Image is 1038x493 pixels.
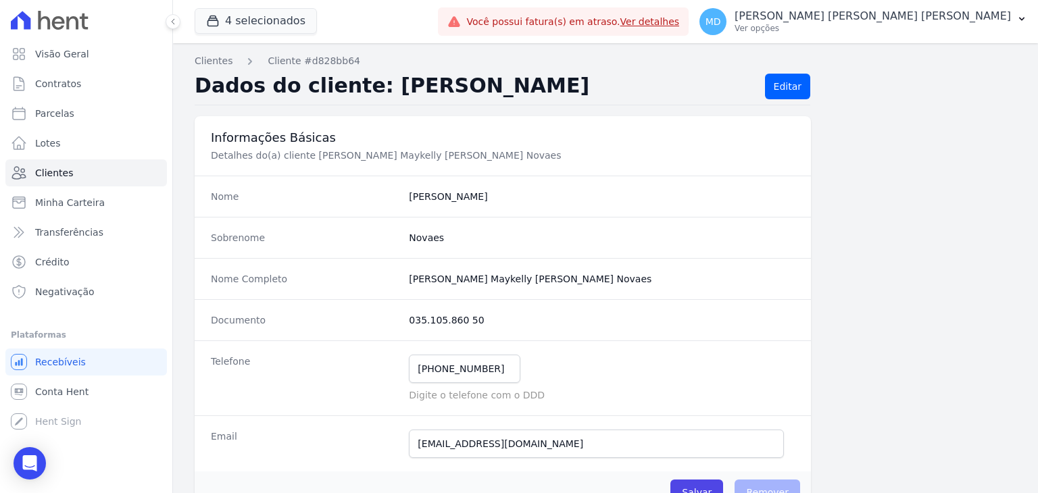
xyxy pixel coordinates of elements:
dd: Novaes [409,231,795,244]
p: [PERSON_NAME] [PERSON_NAME] [PERSON_NAME] [735,9,1011,23]
a: Clientes [5,159,167,186]
a: Contratos [5,70,167,97]
a: Transferências [5,219,167,246]
nav: Breadcrumb [195,54,1016,68]
dd: [PERSON_NAME] [409,190,795,203]
a: Cliente #d828bb64 [268,54,360,68]
dt: Email [211,430,398,458]
span: Recebíveis [35,355,86,369]
div: Open Intercom Messenger [14,447,46,479]
div: Plataformas [11,327,162,343]
button: MD [PERSON_NAME] [PERSON_NAME] [PERSON_NAME] Ver opções [689,3,1038,41]
a: Minha Carteira [5,189,167,216]
p: Detalhes do(a) cliente [PERSON_NAME] Maykelly [PERSON_NAME] Novaes [211,149,665,162]
span: Parcelas [35,107,74,120]
dt: Nome [211,190,398,203]
span: Negativação [35,285,95,299]
span: Conta Hent [35,385,89,398]
span: Clientes [35,166,73,180]
dt: Telefone [211,355,398,402]
h3: Informações Básicas [211,130,795,146]
dt: Nome Completo [211,272,398,286]
a: Ver detalhes [620,16,680,27]
span: Visão Geral [35,47,89,61]
span: Contratos [35,77,81,90]
span: Lotes [35,136,61,150]
span: Você possui fatura(s) em atraso. [466,15,679,29]
p: Ver opções [735,23,1011,34]
dt: Documento [211,313,398,327]
a: Parcelas [5,100,167,127]
a: Visão Geral [5,41,167,68]
button: 4 selecionados [195,8,317,34]
a: Editar [765,74,810,99]
p: Digite o telefone com o DDD [409,388,795,402]
span: Transferências [35,226,103,239]
dt: Sobrenome [211,231,398,244]
a: Lotes [5,130,167,157]
span: MD [706,17,721,26]
span: Crédito [35,255,70,269]
a: Recebíveis [5,348,167,375]
span: Minha Carteira [35,196,105,209]
a: Crédito [5,249,167,276]
a: Conta Hent [5,378,167,405]
a: Negativação [5,278,167,305]
dd: [PERSON_NAME] Maykelly [PERSON_NAME] Novaes [409,272,795,286]
dd: 035.105.860 50 [409,313,795,327]
h2: Dados do cliente: [PERSON_NAME] [195,74,754,99]
a: Clientes [195,54,232,68]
